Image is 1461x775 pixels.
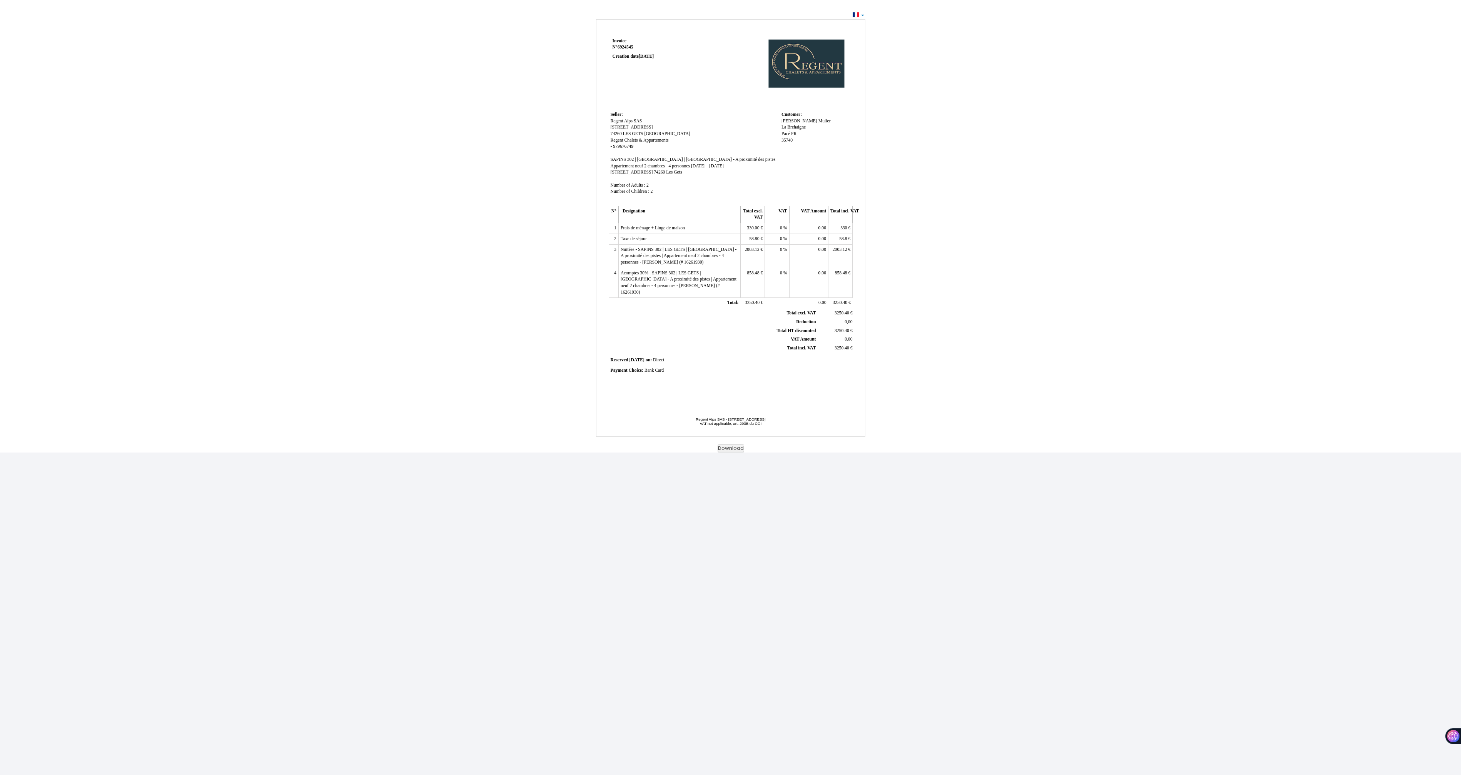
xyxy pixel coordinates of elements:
[833,247,847,252] span: 2003.12
[650,189,653,194] span: 2
[747,225,759,230] span: 330.00
[839,236,847,241] span: 58.8
[817,309,854,317] td: €
[653,357,664,362] span: Direct
[787,346,816,351] span: Total incl. VAT
[611,157,778,169] span: SAPINS 302 | [GEOGRAPHIC_DATA] | [GEOGRAPHIC_DATA] - A proximité des pistes | Appartement neuf 2 ...
[835,328,849,333] span: 3250.40
[780,236,782,241] span: 0
[629,357,645,362] span: [DATE]
[613,38,626,43] span: Invoice
[789,206,828,223] th: VAT Amount
[835,346,849,351] span: 3250.40
[611,138,623,143] span: Regent
[618,45,633,50] span: 6924545
[611,189,650,194] span: Number of Children :
[835,311,849,316] span: 3250.40
[613,144,633,149] span: 979676749
[828,268,853,298] td: €
[618,206,740,223] th: Designation
[747,271,759,276] span: 858.48
[696,417,766,421] span: Regent Alps SAS - [STREET_ADDRESS]
[828,206,853,223] th: Total incl. VAT
[818,247,826,252] span: 0.00
[765,223,789,234] td: %
[621,247,736,265] span: Nuitées - SAPINS 302 | LES GETS | [GEOGRAPHIC_DATA] - A proximité des pistes | Appartement neuf 2...
[623,131,643,136] span: LES GETS
[740,298,765,309] td: €
[740,223,765,234] td: €
[781,131,790,136] span: Pacé
[845,319,852,324] span: 0,00
[828,298,853,309] td: €
[611,357,628,362] span: Reserved
[818,236,826,241] span: 0.00
[765,268,789,298] td: %
[611,368,643,373] span: Payment Choice:
[780,225,782,230] span: 0
[646,183,649,188] span: 2
[609,206,618,223] th: N°
[700,421,761,426] span: VAT not applicable, art. 293B du CGI
[787,311,816,316] span: Total excl. VAT
[611,125,653,130] span: [STREET_ADDRESS]
[645,368,664,373] span: Bank Card
[621,236,647,241] span: Taxe de séjour
[817,344,854,352] td: €
[828,234,853,244] td: €
[639,54,654,59] span: [DATE]
[718,444,744,453] button: Download
[691,164,724,169] span: [DATE] - [DATE]
[609,244,618,268] td: 3
[745,300,760,305] span: 3250.40
[611,131,622,136] span: 74260
[749,236,759,241] span: 58.80
[609,268,618,298] td: 4
[740,268,765,298] td: €
[828,223,853,234] td: €
[611,170,653,175] span: [STREET_ADDRESS]
[740,206,765,223] th: Total excl. VAT
[845,337,852,342] span: 0.00
[781,112,802,117] span: Customer:
[745,247,759,252] span: 2003.12
[646,357,652,362] span: on:
[818,271,826,276] span: 0.00
[818,119,831,124] span: Muller
[621,225,685,230] span: Frais de ménage + Linge de maison
[818,225,826,230] span: 0.00
[611,119,642,124] span: Regent Alps SAS
[609,223,618,234] td: 1
[621,271,736,295] span: Acomptes 30% - SAPINS 302 | LES GETS | [GEOGRAPHIC_DATA] - A proximité des pistes | Appartement n...
[835,271,847,276] span: 858.48
[796,319,816,324] span: Reduction
[666,170,682,175] span: Les Gets
[828,244,853,268] td: €
[781,119,817,124] span: [PERSON_NAME]
[740,234,765,244] td: €
[611,112,623,117] span: Seller:
[791,337,816,342] span: VAT Amount
[818,300,826,305] span: 0.00
[840,225,847,230] span: 330
[624,138,669,143] span: Chalets & Appartements
[645,131,690,136] span: [GEOGRAPHIC_DATA]
[765,244,789,268] td: %
[780,247,782,252] span: 0
[740,244,765,268] td: €
[609,234,618,244] td: 2
[611,144,612,149] span: -
[654,170,665,175] span: 74260
[791,131,796,136] span: FR
[781,125,806,130] span: La Brehaigne
[765,206,789,223] th: VAT
[613,44,705,50] strong: N°
[765,234,789,244] td: %
[817,326,854,335] td: €
[611,183,646,188] span: Number of Adults :
[780,271,782,276] span: 0
[613,54,654,59] strong: Creation date
[781,138,793,143] span: 35740
[776,328,816,333] span: Total HT discounted
[765,38,851,96] img: logo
